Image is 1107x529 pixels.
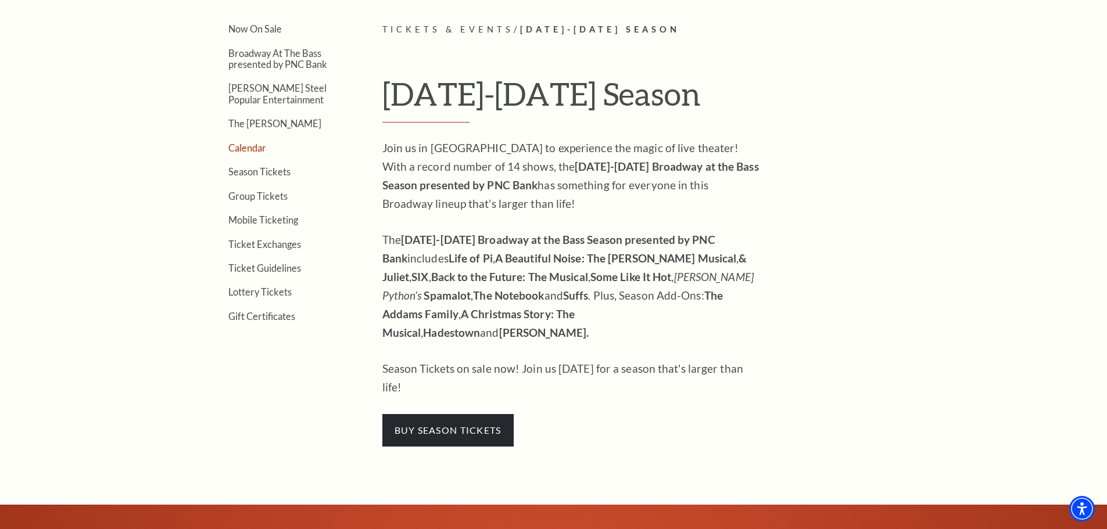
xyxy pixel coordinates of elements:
strong: Life of Pi [449,251,493,265]
strong: A Christmas Story: The Musical [382,307,575,339]
div: Accessibility Menu [1069,496,1095,521]
a: [PERSON_NAME] Steel Popular Entertainment [228,82,327,105]
a: Calendar [228,142,266,153]
strong: Some Like It Hot [590,270,672,283]
strong: Hadestown [423,326,480,339]
a: Broadway At The Bass presented by PNC Bank [228,48,327,70]
p: / [382,23,914,37]
strong: [DATE]-[DATE] Broadway at the Bass Season presented by PNC Bank [382,160,759,192]
a: Ticket Exchanges [228,239,301,250]
span: Tickets & Events [382,24,514,34]
p: Season Tickets on sale now! Join us [DATE] for a season that's larger than life! [382,359,760,397]
strong: A Beautiful Noise: The [PERSON_NAME] Musical [495,251,736,265]
a: Lottery Tickets [228,286,292,297]
a: Group Tickets [228,190,288,201]
span: [DATE]-[DATE] Season [520,24,680,34]
a: The [PERSON_NAME] [228,118,321,129]
strong: Back to the Future: The Musical [431,270,588,283]
h1: [DATE]-[DATE] Season [382,75,914,123]
a: buy season tickets [382,423,514,436]
a: Mobile Ticketing [228,214,298,225]
strong: [DATE]-[DATE] Broadway at the Bass Season presented by PNC Bank [382,233,715,265]
a: Ticket Guidelines [228,262,301,274]
a: Now On Sale [228,23,282,34]
a: Gift Certificates [228,311,295,322]
strong: Suffs [563,289,589,302]
em: [PERSON_NAME] Python’s [382,270,754,302]
p: The includes , , , , , , , and . Plus, Season Add-Ons: , , and [382,231,760,342]
strong: [PERSON_NAME]. [499,326,589,339]
strong: SIX [411,270,428,283]
strong: The Addams Family [382,289,723,321]
p: Join us in [GEOGRAPHIC_DATA] to experience the magic of live theater! With a record number of 14 ... [382,139,760,213]
strong: The Notebook [473,289,544,302]
a: Season Tickets [228,166,291,177]
span: buy season tickets [382,414,514,447]
strong: Spamalot [424,289,471,302]
strong: & Juliet [382,251,747,283]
